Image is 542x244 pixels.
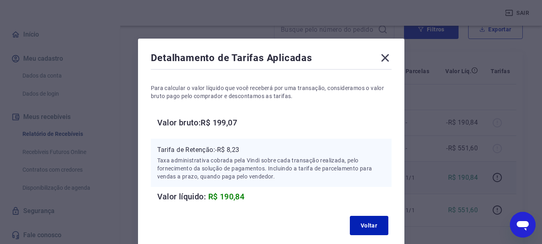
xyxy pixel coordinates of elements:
span: R$ 190,84 [208,192,245,201]
p: Taxa administrativa cobrada pela Vindi sobre cada transação realizada, pelo fornecimento da soluç... [157,156,385,180]
div: Detalhamento de Tarifas Aplicadas [151,51,392,68]
p: Para calcular o valor líquido que você receberá por uma transação, consideramos o valor bruto pag... [151,84,392,100]
button: Voltar [350,216,388,235]
p: Tarifa de Retenção: -R$ 8,23 [157,145,385,155]
h6: Valor bruto: R$ 199,07 [157,116,392,129]
h6: Valor líquido: [157,190,392,203]
iframe: Botão para abrir a janela de mensagens [510,212,536,238]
